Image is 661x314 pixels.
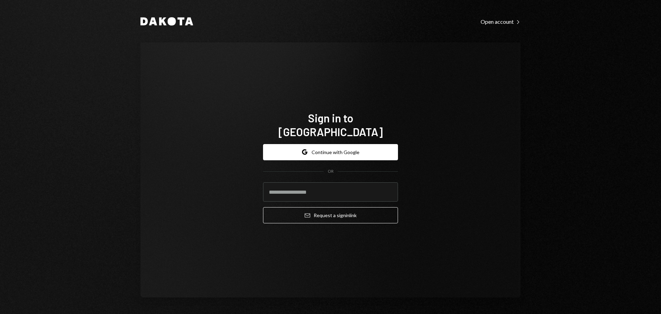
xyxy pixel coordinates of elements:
div: OR [328,169,334,174]
h1: Sign in to [GEOGRAPHIC_DATA] [263,111,398,139]
button: Request a signinlink [263,207,398,223]
button: Continue with Google [263,144,398,160]
a: Open account [481,18,521,25]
